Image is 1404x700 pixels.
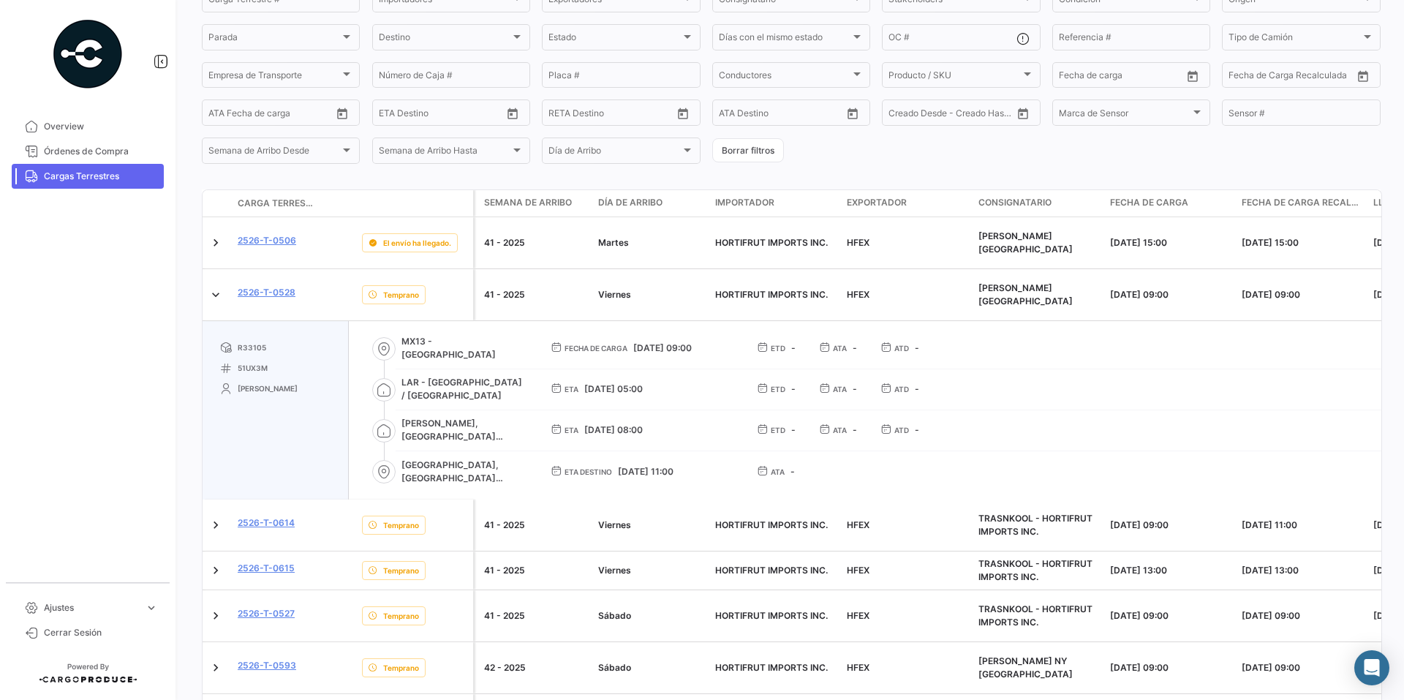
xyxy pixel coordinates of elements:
[585,110,643,120] input: Hasta
[598,196,663,209] span: Día de Arribo
[51,18,124,91] img: powered-by.png
[791,424,796,435] span: -
[238,607,295,620] a: 2526-T-0527
[383,565,419,576] span: Temprano
[1242,519,1297,530] span: [DATE] 11:00
[915,383,919,394] span: -
[1228,72,1255,83] input: Desde
[415,110,474,120] input: Hasta
[238,516,295,530] a: 2526-T-0614
[12,114,164,139] a: Overview
[238,342,266,353] span: R33105
[1236,190,1367,217] datatable-header-cell: Fecha de Carga Recalculada
[598,609,703,622] div: Sábado
[208,609,223,623] a: Expand/Collapse Row
[1059,72,1085,83] input: Desde
[383,610,419,622] span: Temprano
[853,424,857,435] span: -
[847,289,869,300] span: HFEX
[356,197,473,209] datatable-header-cell: Estado de Envio
[1110,196,1188,209] span: Fecha de carga
[598,288,703,301] div: Viernes
[978,196,1052,209] span: Consignatario
[978,603,1092,628] span: TRASNKOOL - HORTIFRUT IMPORTS INC.
[401,459,527,485] span: [GEOGRAPHIC_DATA],[GEOGRAPHIC_DATA] warehouse
[719,34,850,45] span: Días con el mismo estado
[208,287,223,302] a: Expand/Collapse Row
[833,342,847,354] span: ATA
[238,234,296,247] a: 2526-T-0506
[383,289,419,301] span: Temprano
[598,661,703,674] div: Sábado
[401,376,527,402] span: LAR - [GEOGRAPHIC_DATA] / [GEOGRAPHIC_DATA]
[715,610,828,621] span: HORTIFRUT IMPORTS INC.
[1110,237,1167,248] span: [DATE] 15:00
[379,34,510,45] span: Destino
[484,661,586,674] div: 42 - 2025
[791,383,796,394] span: -
[715,237,828,248] span: HORTIFRUT IMPORTS INC.
[973,190,1104,217] datatable-header-cell: Consignatario
[1059,110,1190,120] span: Marca de Sensor
[915,342,919,353] span: -
[978,282,1073,306] span: Wakefern Elizabeth NJ
[383,237,451,249] span: El envío ha llegado.
[1110,519,1169,530] span: [DATE] 09:00
[715,196,774,209] span: Importador
[715,565,828,576] span: HORTIFRUT IMPORTS INC.
[771,466,785,478] span: ATA
[484,564,586,577] div: 41 - 2025
[1110,662,1169,673] span: [DATE] 09:00
[833,424,847,436] span: ATA
[709,190,841,217] datatable-header-cell: Importador
[401,417,527,443] span: [PERSON_NAME],[GEOGRAPHIC_DATA] warehouse
[598,519,703,532] div: Viernes
[12,139,164,164] a: Órdenes de Compra
[484,609,586,622] div: 41 - 2025
[475,190,592,217] datatable-header-cell: Semana de Arribo
[847,237,869,248] span: HFEX
[208,236,223,250] a: Expand/Collapse Row
[379,148,510,158] span: Semana de Arribo Hasta
[320,197,356,209] datatable-header-cell: Póliza
[238,562,295,575] a: 2526-T-0615
[1110,610,1169,621] span: [DATE] 09:00
[565,424,578,436] span: ETA
[894,383,909,395] span: ATD
[715,519,828,530] span: HORTIFRUT IMPORTS INC.
[790,466,795,477] span: -
[1354,650,1389,685] div: Abrir Intercom Messenger
[847,196,907,209] span: Exportador
[847,610,869,621] span: HFEX
[145,601,158,614] span: expand_more
[1095,72,1154,83] input: Hasta
[853,383,857,394] span: -
[1182,65,1204,87] button: Open calendar
[383,519,419,531] span: Temprano
[502,102,524,124] button: Open calendar
[484,288,586,301] div: 41 - 2025
[1242,196,1362,209] span: Fecha de Carga Recalculada
[978,558,1092,582] span: TRASNKOOL - HORTIFRUT IMPORTS INC.
[1352,65,1374,87] button: Open calendar
[44,145,158,158] span: Órdenes de Compra
[208,563,223,578] a: Expand/Collapse Row
[1242,237,1299,248] span: [DATE] 15:00
[484,196,572,209] span: Semana de Arribo
[565,342,627,354] span: Fecha de carga
[592,190,709,217] datatable-header-cell: Día de Arribo
[44,120,158,133] span: Overview
[548,34,680,45] span: Estado
[978,513,1092,537] span: TRASNKOOL - HORTIFRUT IMPORTS INC.
[484,236,586,249] div: 41 - 2025
[1242,610,1300,621] span: [DATE] 09:00
[548,148,680,158] span: Día de Arribo
[1242,565,1299,576] span: [DATE] 13:00
[565,383,578,395] span: ETA
[953,110,1011,120] input: Creado Hasta
[401,335,527,361] span: MX13 - [GEOGRAPHIC_DATA]
[633,342,692,353] span: [DATE] 09:00
[44,170,158,183] span: Cargas Terrestres
[771,424,785,436] span: ETD
[833,383,847,395] span: ATA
